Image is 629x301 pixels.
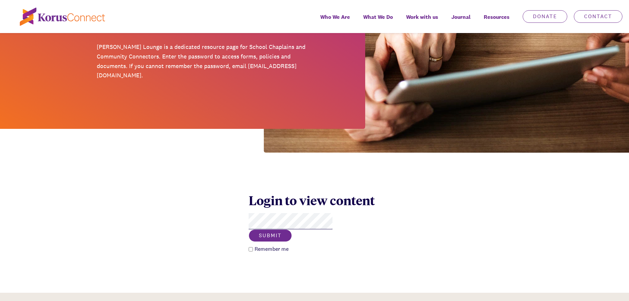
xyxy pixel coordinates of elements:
[320,12,350,22] span: Who We Are
[249,192,381,208] div: Login to view content
[477,9,516,33] div: Resources
[363,12,393,22] span: What We Do
[574,10,622,23] a: Contact
[253,245,289,253] label: Remember me
[445,9,477,33] a: Journal
[406,12,438,22] span: Work with us
[314,9,357,33] a: Who We Are
[97,42,310,80] p: [PERSON_NAME] Lounge is a dedicated resource page for School Chaplains and Community Connectors. ...
[357,9,400,33] a: What We Do
[451,12,471,22] span: Journal
[523,10,567,23] a: Donate
[400,9,445,33] a: Work with us
[249,229,292,242] button: Submit
[20,8,105,26] img: korus-connect%2Fc5177985-88d5-491d-9cd7-4a1febad1357_logo.svg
